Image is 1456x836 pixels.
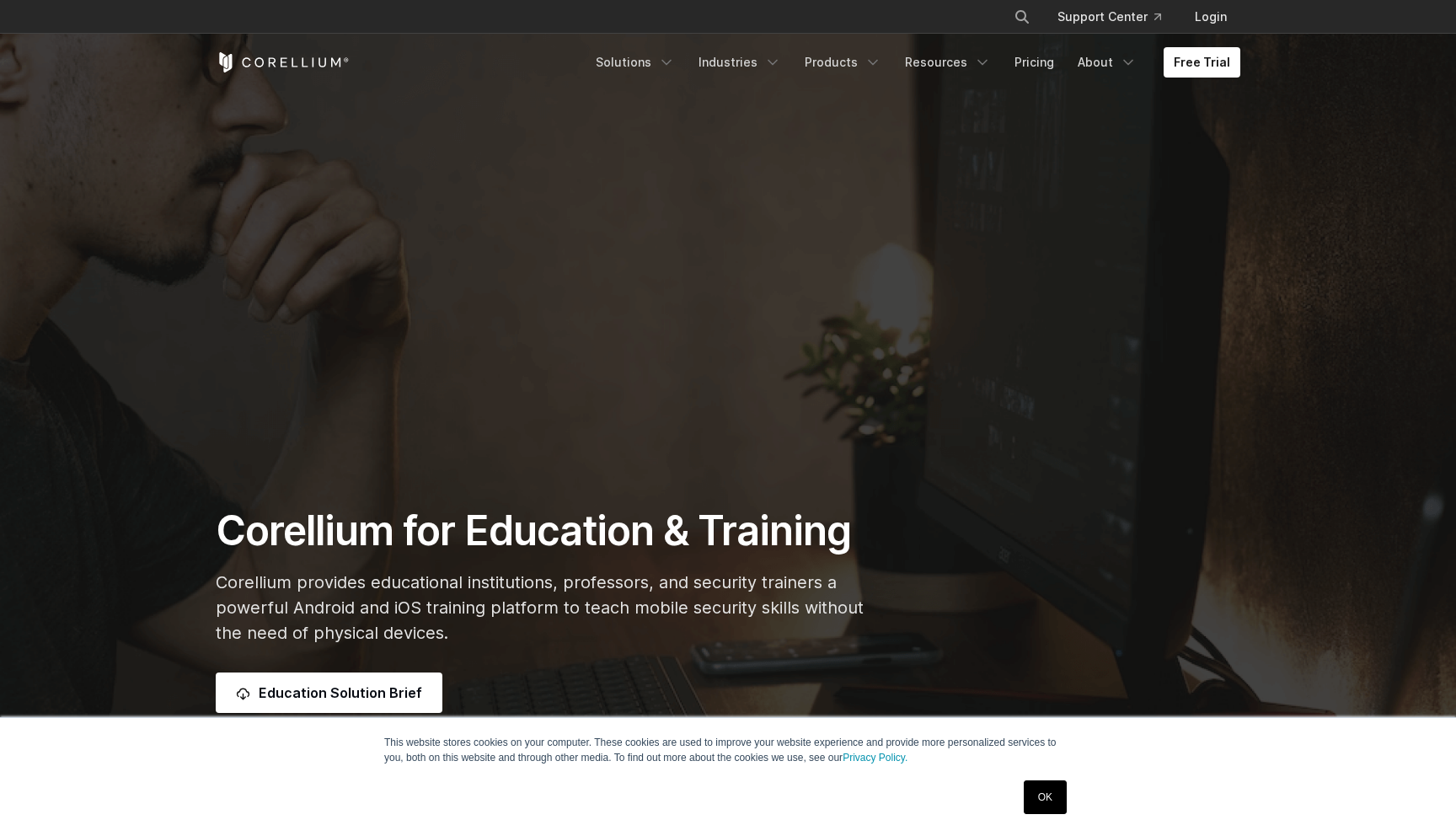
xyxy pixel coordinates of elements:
[688,47,791,78] a: Industries
[216,506,887,556] h1: Corellium for Education & Training
[795,47,891,78] a: Products
[895,47,1001,78] a: Resources
[586,47,685,78] a: Solutions
[1024,780,1067,814] a: OK
[216,673,442,713] a: Education Solution Brief
[1004,47,1064,78] a: Pricing
[216,570,887,646] p: Corellium provides educational institutions, professors, and security trainers a powerful Android...
[586,47,1240,78] div: Navigation Menu
[1044,2,1175,32] a: Support Center
[384,735,1072,765] p: This website stores cookies on your computer. These cookies are used to improve your website expe...
[1007,2,1037,32] button: Search
[843,752,907,764] a: Privacy Policy.
[993,2,1240,32] div: Navigation Menu
[216,52,350,72] a: Corellium Home
[1068,47,1147,78] a: About
[1181,2,1240,32] a: Login
[1164,47,1240,78] a: Free Trial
